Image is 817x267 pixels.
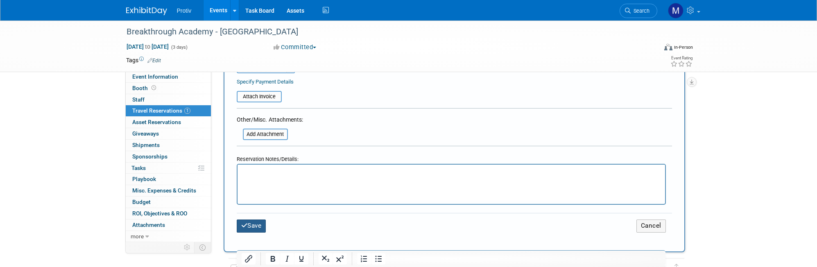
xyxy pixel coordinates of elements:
[126,71,211,82] a: Event Information
[126,7,167,15] img: ExhibitDay
[126,163,211,174] a: Tasks
[670,56,693,60] div: Event Rating
[132,176,156,182] span: Playbook
[126,219,211,231] a: Attachments
[132,210,187,217] span: ROI, Objectives & ROO
[126,140,211,151] a: Shipments
[170,45,188,50] span: (3 days)
[180,242,195,253] td: Personalize Event Tab Strip
[132,130,159,137] span: Giveaways
[132,187,196,194] span: Misc. Expenses & Credits
[238,165,665,200] iframe: Rich Text Area
[126,185,211,196] a: Misc. Expenses & Credits
[132,199,151,205] span: Budget
[126,197,211,208] a: Budget
[131,233,144,240] span: more
[609,43,693,55] div: Event Format
[631,8,650,14] span: Search
[177,7,192,14] span: Protiv
[144,43,152,50] span: to
[132,96,145,103] span: Staff
[184,108,190,114] span: 1
[664,44,672,50] img: Format-Inperson.png
[126,83,211,94] a: Booth
[126,94,211,105] a: Staff
[271,43,319,52] button: Committed
[237,219,266,232] button: Save
[132,73,178,80] span: Event Information
[132,142,160,148] span: Shipments
[126,174,211,185] a: Playbook
[636,219,666,232] button: Cancel
[126,117,211,128] a: Asset Reservations
[126,208,211,219] a: ROI, Objectives & ROO
[131,165,146,171] span: Tasks
[126,128,211,139] a: Giveaways
[237,115,303,126] div: Other/Misc. Attachments:
[194,242,211,253] td: Toggle Event Tabs
[124,25,645,39] div: Breakthrough Academy - [GEOGRAPHIC_DATA]
[147,58,161,63] a: Edit
[126,105,211,116] a: Travel Reservations1
[126,56,161,64] td: Tags
[620,4,657,18] a: Search
[126,231,211,242] a: more
[668,3,683,18] img: Michael Fortinberry
[132,85,158,91] span: Booth
[674,44,693,50] div: In-Person
[150,85,158,91] span: Booth not reserved yet
[132,222,165,228] span: Attachments
[132,119,181,125] span: Asset Reservations
[237,152,666,164] div: Reservation Notes/Details:
[237,79,294,85] a: Specify Payment Details
[132,153,167,160] span: Sponsorships
[126,43,169,50] span: [DATE] [DATE]
[132,107,190,114] span: Travel Reservations
[126,151,211,162] a: Sponsorships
